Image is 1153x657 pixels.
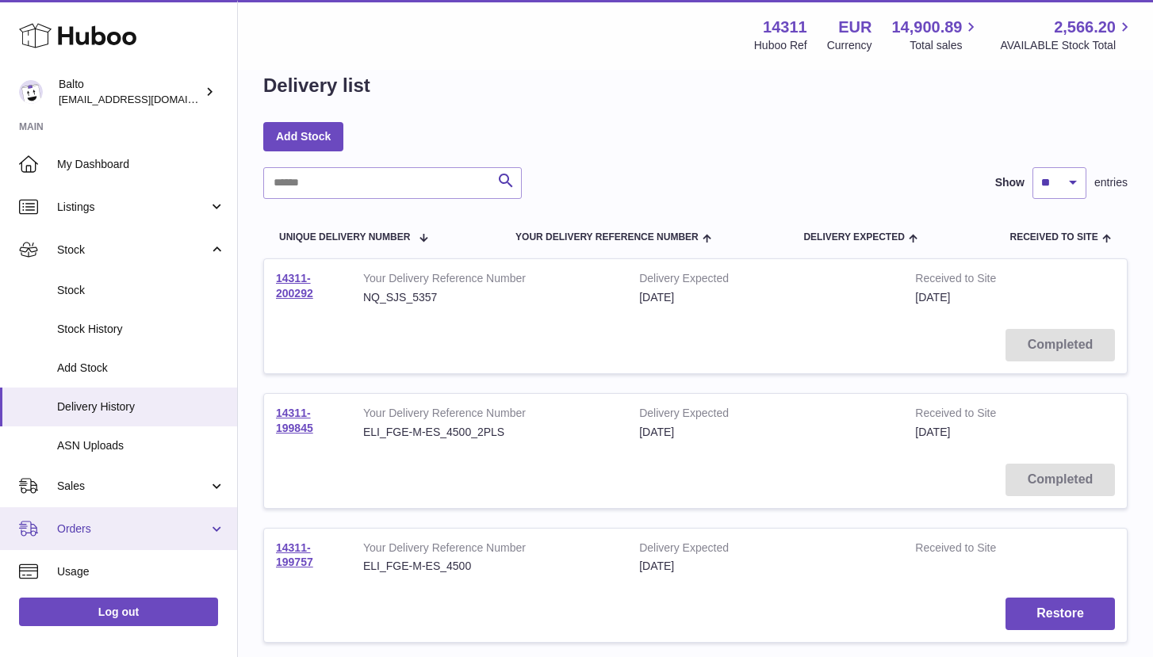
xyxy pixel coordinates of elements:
[57,521,209,537] span: Orders
[915,291,950,304] span: [DATE]
[827,38,872,53] div: Currency
[1010,232,1098,243] span: Received to Site
[19,598,218,626] a: Log out
[263,73,370,98] h1: Delivery list
[59,77,201,107] div: Balto
[1054,17,1116,38] span: 2,566.20
[57,564,225,579] span: Usage
[1006,598,1115,630] button: Restore
[57,283,225,298] span: Stock
[276,272,313,300] a: 14311-200292
[363,425,615,440] div: ELI_FGE-M-ES_4500_2PLS
[891,17,980,53] a: 14,900.89 Total sales
[1094,175,1128,190] span: entries
[915,426,950,438] span: [DATE]
[57,479,209,494] span: Sales
[754,38,807,53] div: Huboo Ref
[363,540,615,560] strong: Your Delivery Reference Number
[639,406,891,425] strong: Delivery Expected
[279,232,410,243] span: Unique Delivery Number
[57,200,209,215] span: Listings
[910,38,980,53] span: Total sales
[1000,38,1134,53] span: AVAILABLE Stock Total
[639,540,891,560] strong: Delivery Expected
[363,406,615,425] strong: Your Delivery Reference Number
[363,559,615,574] div: ELI_FGE-M-ES_4500
[276,407,313,434] a: 14311-199845
[57,361,225,376] span: Add Stock
[763,17,807,38] strong: 14311
[891,17,962,38] span: 14,900.89
[1000,17,1134,53] a: 2,566.20 AVAILABLE Stock Total
[57,399,225,414] span: Delivery History
[639,271,891,290] strong: Delivery Expected
[995,175,1025,190] label: Show
[363,271,615,290] strong: Your Delivery Reference Number
[263,122,343,151] a: Add Stock
[59,93,233,105] span: [EMAIL_ADDRESS][DOMAIN_NAME]
[276,541,313,569] a: 14311-199757
[57,438,225,453] span: ASN Uploads
[57,322,225,337] span: Stock History
[363,290,615,305] div: NQ_SJS_5357
[803,232,904,243] span: Delivery Expected
[57,243,209,258] span: Stock
[639,559,891,574] div: [DATE]
[639,425,891,440] div: [DATE]
[639,290,891,305] div: [DATE]
[915,540,1047,560] strong: Received to Site
[57,157,225,172] span: My Dashboard
[838,17,871,38] strong: EUR
[19,80,43,104] img: ops@balto.fr
[915,271,1047,290] strong: Received to Site
[915,406,1047,425] strong: Received to Site
[515,232,699,243] span: Your Delivery Reference Number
